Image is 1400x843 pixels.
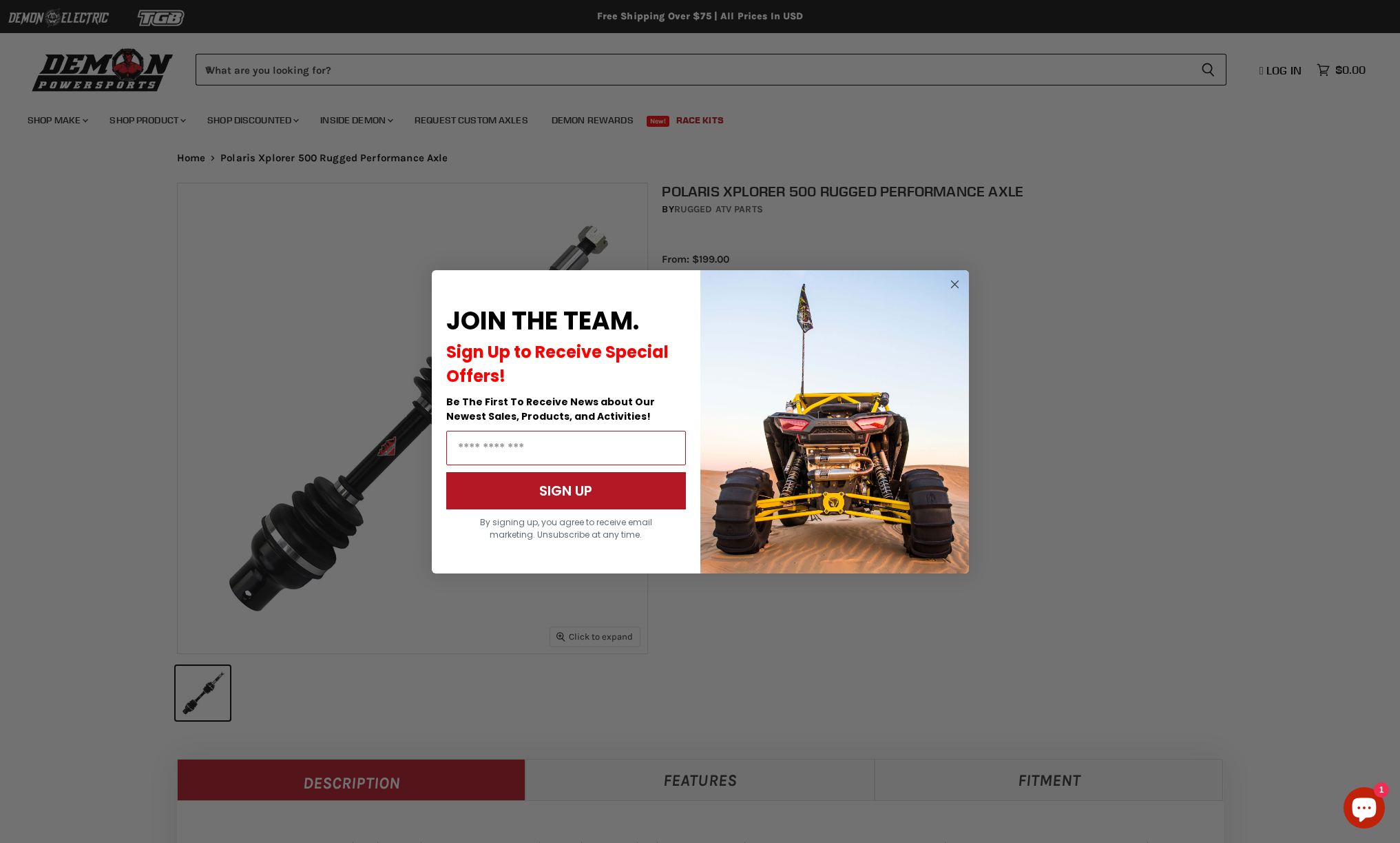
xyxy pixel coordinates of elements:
[1339,787,1389,832] inbox-online-store-chat: Shopify online store chat
[446,303,639,338] span: JOIN THE TEAM.
[946,276,963,293] button: Close dialog
[700,270,969,573] img: a9095488-b6e7-41ba-879d-588abfab540b.jpeg
[480,516,652,540] span: By signing up, you agree to receive email marketing. Unsubscribe at any time.
[446,431,686,465] input: Email Address
[446,472,686,509] button: SIGN UP
[446,341,669,387] span: Sign Up to Receive Special Offers!
[446,395,655,423] span: Be The First To Receive News about Our Newest Sales, Products, and Activities!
